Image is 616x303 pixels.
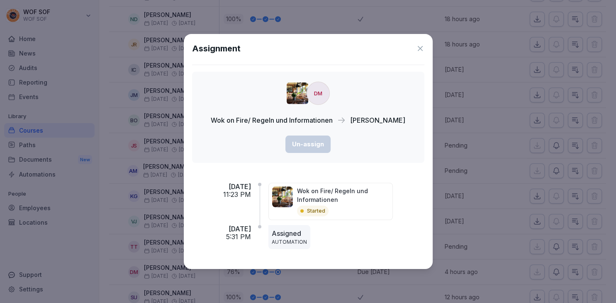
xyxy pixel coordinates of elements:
[272,187,293,207] img: lr4cevy699ul5vij1e34igg4.png
[229,225,251,233] p: [DATE]
[272,228,307,238] p: Assigned
[307,82,330,105] div: DM
[223,191,251,199] p: 11:23 PM
[211,115,333,125] p: Wok on Fire/ Regeln und Informationen
[272,238,307,246] p: AUTOMATION
[192,42,241,55] h1: Assignment
[287,82,308,104] img: lr4cevy699ul5vij1e34igg4.png
[292,140,324,149] div: Un-assign
[297,187,389,204] p: Wok on Fire/ Regeln und Informationen
[285,136,331,153] button: Un-assign
[350,115,405,125] p: [PERSON_NAME]
[229,183,251,191] p: [DATE]
[226,233,251,241] p: 5:31 PM
[307,207,325,215] p: Started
